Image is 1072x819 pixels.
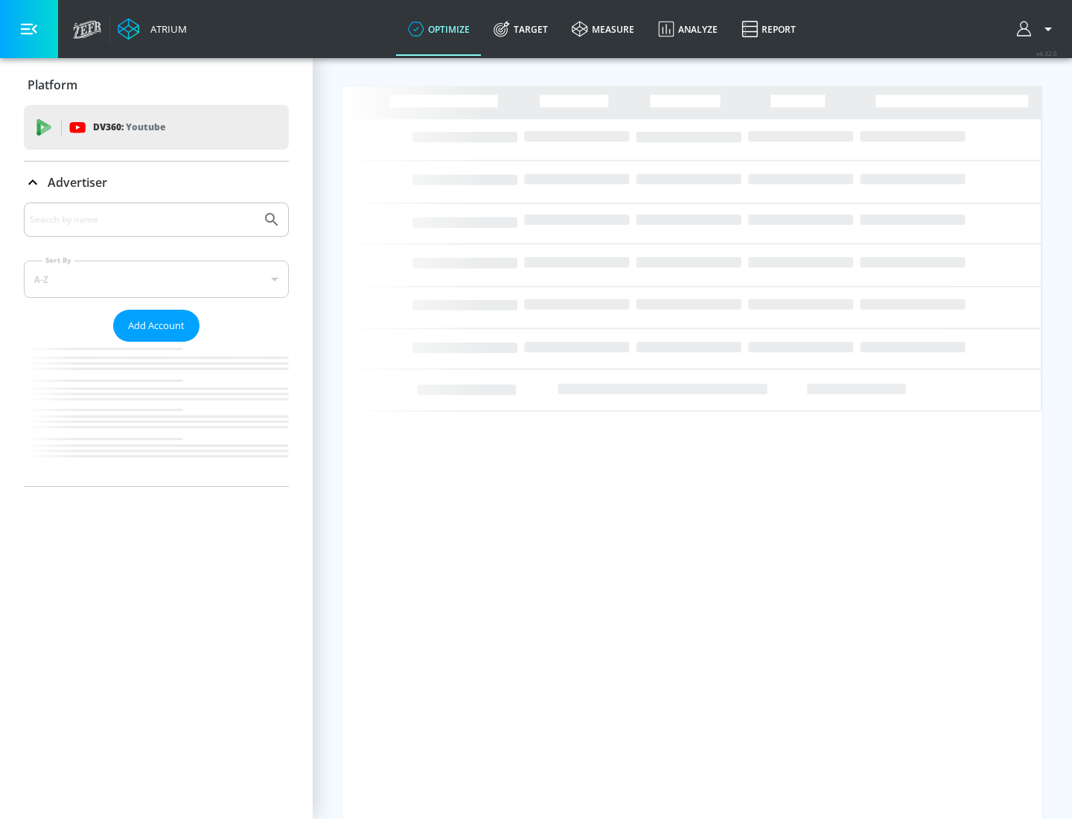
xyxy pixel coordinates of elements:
a: Target [482,2,560,56]
div: A-Z [24,261,289,298]
nav: list of Advertiser [24,342,289,486]
input: Search by name [30,210,255,229]
p: Advertiser [48,174,107,191]
a: measure [560,2,646,56]
a: Report [730,2,808,56]
span: v 4.32.0 [1036,49,1057,57]
div: Advertiser [24,162,289,203]
div: Platform [24,64,289,106]
label: Sort By [42,255,74,265]
div: DV360: Youtube [24,105,289,150]
div: Advertiser [24,203,289,486]
span: Add Account [128,317,185,334]
p: DV360: [93,119,165,136]
p: Platform [28,77,77,93]
a: Analyze [646,2,730,56]
a: Atrium [118,18,187,40]
div: Atrium [144,22,187,36]
p: Youtube [126,119,165,135]
a: optimize [396,2,482,56]
button: Add Account [113,310,200,342]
